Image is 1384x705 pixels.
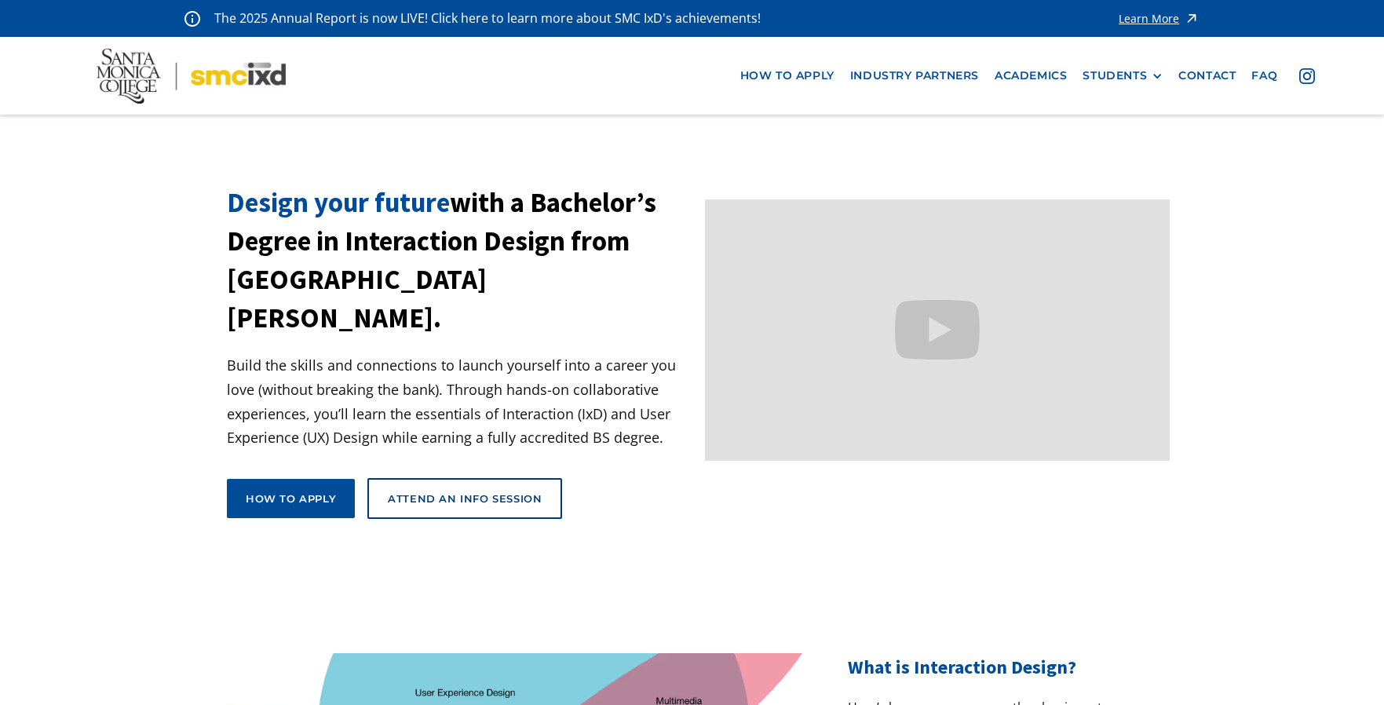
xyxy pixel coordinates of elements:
img: Santa Monica College - SMC IxD logo [97,49,286,104]
iframe: Design your future with a Bachelor's Degree in Interaction Design from Santa Monica College [705,199,1170,461]
a: How to apply [227,479,355,518]
p: The 2025 Annual Report is now LIVE! Click here to learn more about SMC IxD's achievements! [214,8,762,29]
img: icon - arrow - alert [1184,8,1200,29]
a: Academics [987,61,1075,90]
div: Attend an Info Session [388,491,542,506]
a: faq [1243,61,1285,90]
a: Learn More [1119,8,1200,29]
a: how to apply [732,61,842,90]
div: STUDENTS [1083,69,1147,82]
div: STUDENTS [1083,69,1163,82]
div: How to apply [246,491,336,506]
h2: What is Interaction Design? [848,653,1157,681]
a: Attend an Info Session [367,478,562,519]
p: Build the skills and connections to launch yourself into a career you love (without breaking the ... [227,353,692,449]
div: Learn More [1119,13,1179,24]
a: contact [1170,61,1243,90]
a: industry partners [842,61,987,90]
img: icon - information - alert [184,10,200,27]
span: Design your future [227,185,450,220]
h1: with a Bachelor’s Degree in Interaction Design from [GEOGRAPHIC_DATA][PERSON_NAME]. [227,184,692,338]
img: icon - instagram [1299,68,1315,84]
